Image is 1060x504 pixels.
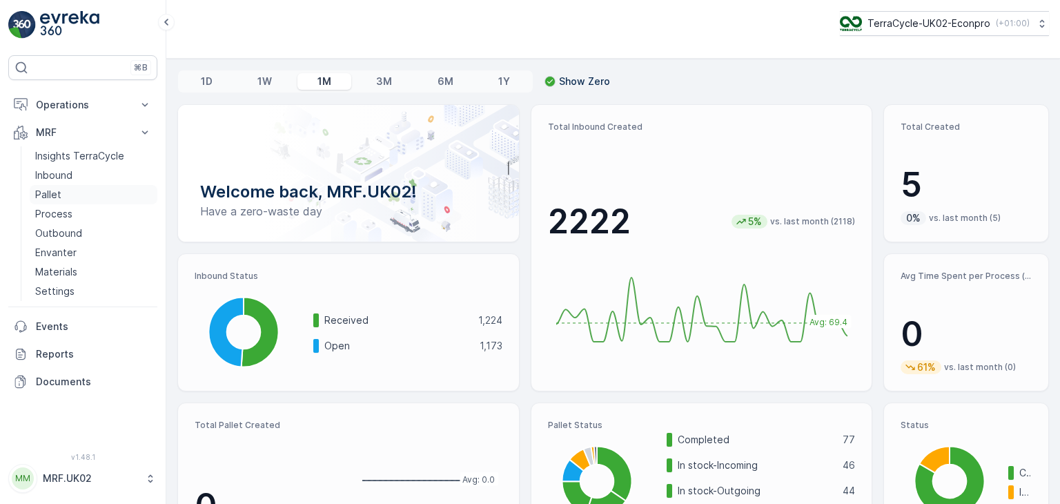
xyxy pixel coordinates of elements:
[35,226,82,240] p: Outbound
[12,467,34,490] div: MM
[678,458,834,472] p: In stock-Incoming
[30,166,157,185] a: Inbound
[944,362,1016,373] p: vs. last month (0)
[901,313,1032,355] p: 0
[438,75,453,88] p: 6M
[770,216,855,227] p: vs. last month (2118)
[901,164,1032,206] p: 5
[8,453,157,461] span: v 1.48.1
[8,313,157,340] a: Events
[324,313,469,327] p: Received
[840,16,862,31] img: terracycle_logo_wKaHoWT.png
[324,339,471,353] p: Open
[916,360,937,374] p: 61%
[929,213,1001,224] p: vs. last month (5)
[134,62,148,73] p: ⌘B
[35,265,77,279] p: Materials
[43,472,138,485] p: MRF.UK02
[559,75,610,88] p: Show Zero
[40,11,99,39] img: logo_light-DOdMpM7g.png
[35,246,77,260] p: Envanter
[30,282,157,301] a: Settings
[30,204,157,224] a: Process
[478,313,502,327] p: 1,224
[35,188,61,202] p: Pallet
[8,91,157,119] button: Operations
[257,75,272,88] p: 1W
[843,458,855,472] p: 46
[678,484,834,498] p: In stock-Outgoing
[480,339,502,353] p: 1,173
[840,11,1049,36] button: TerraCycle-UK02-Econpro(+01:00)
[8,340,157,368] a: Reports
[30,146,157,166] a: Insights TerraCycle
[35,149,124,163] p: Insights TerraCycle
[30,262,157,282] a: Materials
[843,433,855,447] p: 77
[8,119,157,146] button: MRF
[36,347,152,361] p: Reports
[843,484,855,498] p: 44
[35,168,72,182] p: Inbound
[35,284,75,298] p: Settings
[195,420,343,431] p: Total Pallet Created
[36,375,152,389] p: Documents
[30,243,157,262] a: Envanter
[201,75,213,88] p: 1D
[678,433,834,447] p: Completed
[8,11,36,39] img: logo
[1019,485,1032,499] p: In progress
[317,75,331,88] p: 1M
[901,271,1032,282] p: Avg Time Spent per Process (hr)
[901,420,1032,431] p: Status
[36,320,152,333] p: Events
[36,126,130,139] p: MRF
[548,201,631,242] p: 2222
[195,271,502,282] p: Inbound Status
[36,98,130,112] p: Operations
[30,185,157,204] a: Pallet
[200,181,497,203] p: Welcome back, MRF.UK02!
[200,203,497,220] p: Have a zero-waste day
[498,75,510,88] p: 1Y
[8,368,157,396] a: Documents
[548,122,856,133] p: Total Inbound Created
[1019,466,1032,480] p: Completed
[996,18,1030,29] p: ( +01:00 )
[35,207,72,221] p: Process
[548,420,856,431] p: Pallet Status
[901,122,1032,133] p: Total Created
[8,464,157,493] button: MMMRF.UK02
[867,17,990,30] p: TerraCycle-UK02-Econpro
[905,211,922,225] p: 0%
[30,224,157,243] a: Outbound
[376,75,392,88] p: 3M
[747,215,763,229] p: 5%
